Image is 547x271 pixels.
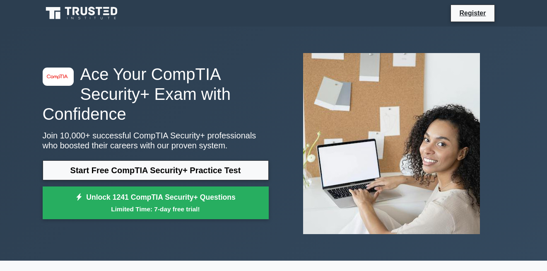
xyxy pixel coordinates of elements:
a: Start Free CompTIA Security+ Practice Test [43,160,269,180]
p: Join 10,000+ successful CompTIA Security+ professionals who boosted their careers with our proven... [43,131,269,150]
a: Register [454,8,491,18]
a: Unlock 1241 CompTIA Security+ QuestionsLimited Time: 7-day free trial! [43,186,269,220]
h1: Ace Your CompTIA Security+ Exam with Confidence [43,64,269,124]
small: Limited Time: 7-day free trial! [53,204,258,214]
